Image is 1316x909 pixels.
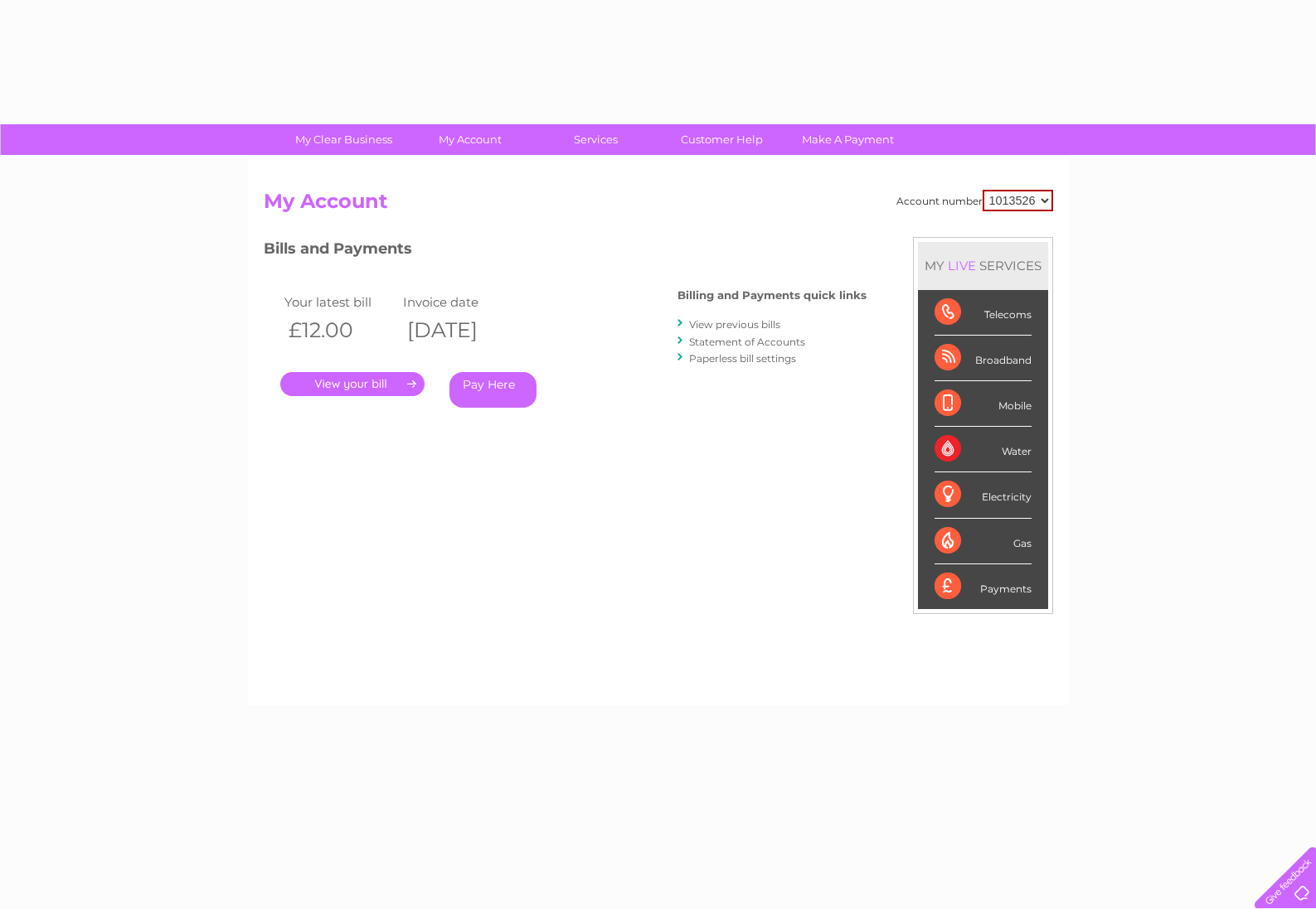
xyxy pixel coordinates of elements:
a: Services [527,124,664,155]
div: Gas [935,519,1032,564]
a: View previous bills [689,318,780,331]
div: Account number [896,190,1053,211]
a: My Account [401,124,538,155]
div: Mobile [935,381,1032,427]
a: Paperless bill settings [689,352,796,365]
td: Your latest bill [280,291,400,313]
a: Statement of Accounts [689,336,805,348]
a: My Clear Business [275,124,412,155]
th: £12.00 [280,313,400,347]
a: Customer Help [653,124,790,155]
h4: Billing and Payments quick links [677,289,867,302]
h3: Bills and Payments [264,237,867,266]
a: Pay Here [449,372,537,408]
div: Telecoms [935,290,1032,336]
div: Electricity [935,472,1032,518]
div: MY SERVICES [918,242,1048,289]
div: Water [935,427,1032,472]
td: Invoice date [399,291,518,313]
a: Make A Payment [779,124,916,155]
div: LIVE [945,258,979,273]
div: Broadband [935,336,1032,381]
a: . [280,372,425,396]
h2: My Account [264,190,1053,221]
div: Payments [935,564,1032,609]
th: [DATE] [399,313,518,347]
